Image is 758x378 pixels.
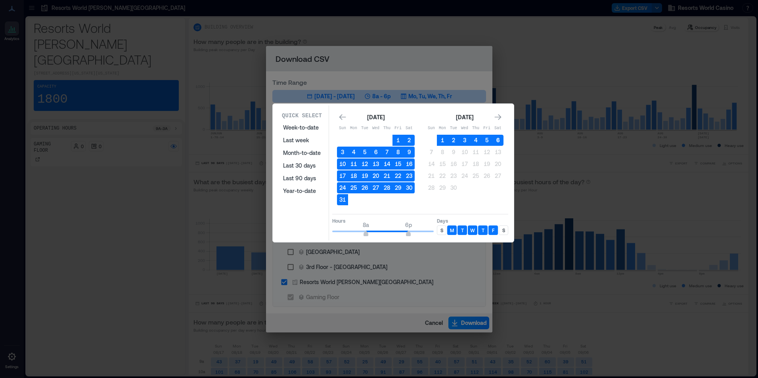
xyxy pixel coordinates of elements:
[459,123,470,134] th: Wednesday
[359,158,370,170] button: 12
[405,221,412,228] span: 6p
[392,158,404,170] button: 15
[392,147,404,158] button: 8
[365,113,387,122] div: [DATE]
[359,125,370,132] p: Tue
[437,158,448,170] button: 15
[381,125,392,132] p: Thu
[459,135,470,146] button: 3
[492,125,503,132] p: Sat
[278,159,325,172] button: Last 30 days
[448,182,459,193] button: 30
[470,125,481,132] p: Thu
[481,170,492,181] button: 26
[426,125,437,132] p: Sun
[359,170,370,181] button: 19
[437,135,448,146] button: 1
[448,135,459,146] button: 2
[392,123,404,134] th: Friday
[481,158,492,170] button: 19
[404,170,415,181] button: 23
[454,113,476,122] div: [DATE]
[448,123,459,134] th: Tuesday
[492,112,503,123] button: Go to next month
[381,123,392,134] th: Thursday
[348,125,359,132] p: Mon
[370,125,381,132] p: Wed
[492,135,503,146] button: 6
[437,147,448,158] button: 8
[370,182,381,193] button: 27
[470,123,481,134] th: Thursday
[492,227,494,233] p: F
[482,227,484,233] p: T
[437,218,508,224] p: Days
[481,125,492,132] p: Fri
[348,123,359,134] th: Monday
[437,125,448,132] p: Mon
[337,182,348,193] button: 24
[470,227,475,233] p: W
[440,227,443,233] p: S
[492,170,503,181] button: 27
[461,227,464,233] p: T
[381,147,392,158] button: 7
[337,158,348,170] button: 10
[481,147,492,158] button: 12
[337,125,348,132] p: Sun
[426,182,437,193] button: 28
[370,170,381,181] button: 20
[459,147,470,158] button: 10
[337,123,348,134] th: Sunday
[437,182,448,193] button: 29
[404,135,415,146] button: 2
[459,158,470,170] button: 17
[278,185,325,197] button: Year-to-date
[481,123,492,134] th: Friday
[370,158,381,170] button: 13
[502,227,505,233] p: S
[278,121,325,134] button: Week-to-date
[348,182,359,193] button: 25
[404,158,415,170] button: 16
[448,147,459,158] button: 9
[363,221,369,228] span: 8a
[426,158,437,170] button: 14
[337,194,348,205] button: 31
[470,170,481,181] button: 25
[278,172,325,185] button: Last 90 days
[392,170,404,181] button: 22
[370,123,381,134] th: Wednesday
[282,112,322,120] p: Quick Select
[370,147,381,158] button: 6
[404,125,415,132] p: Sat
[470,135,481,146] button: 4
[448,125,459,132] p: Tue
[459,125,470,132] p: Wed
[381,158,392,170] button: 14
[392,182,404,193] button: 29
[392,125,404,132] p: Fri
[426,147,437,158] button: 7
[404,182,415,193] button: 30
[481,135,492,146] button: 5
[332,218,434,224] p: Hours
[381,182,392,193] button: 28
[404,147,415,158] button: 9
[392,135,404,146] button: 1
[337,147,348,158] button: 3
[348,147,359,158] button: 4
[426,123,437,134] th: Sunday
[337,112,348,123] button: Go to previous month
[437,123,448,134] th: Monday
[278,147,325,159] button: Month-to-date
[359,147,370,158] button: 5
[359,123,370,134] th: Tuesday
[450,227,454,233] p: M
[348,170,359,181] button: 18
[492,158,503,170] button: 20
[381,170,392,181] button: 21
[337,170,348,181] button: 17
[492,147,503,158] button: 13
[348,158,359,170] button: 11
